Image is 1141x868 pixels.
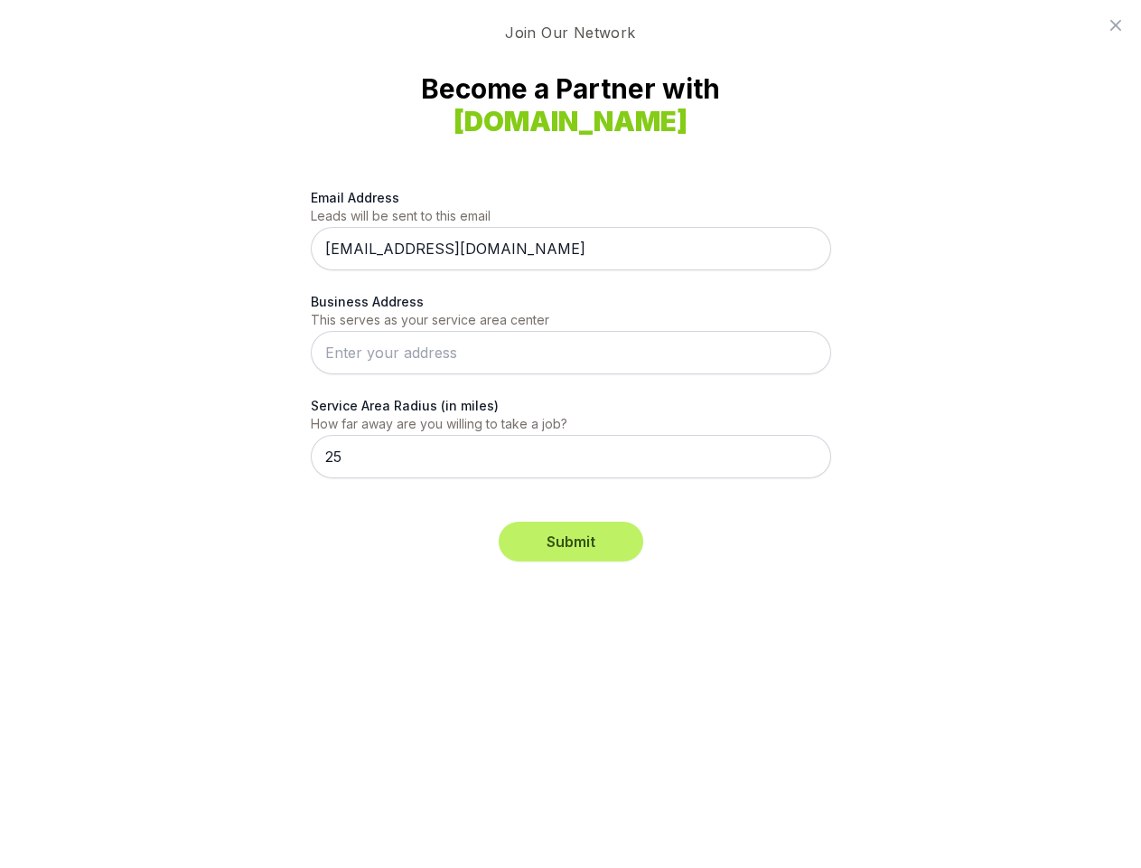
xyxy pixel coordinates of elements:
span: Join Our Network [491,22,650,43]
p: Leads will be sent to this email [311,207,831,225]
strong: Become a Partner with [340,72,802,137]
label: Service Area Radius (in miles) [311,396,831,415]
p: How far away are you willing to take a job? [311,415,831,433]
input: Enter your address [311,331,831,374]
strong: [DOMAIN_NAME] [454,105,687,137]
label: Business Address [311,292,831,311]
input: me@gmail.com [311,227,831,270]
button: Submit [499,522,643,561]
label: Email Address [311,188,831,207]
p: This serves as your service area center [311,311,831,329]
